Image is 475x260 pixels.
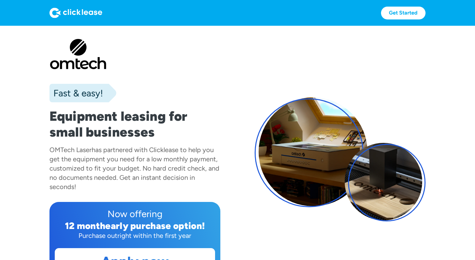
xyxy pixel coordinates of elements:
img: Logo [49,8,102,18]
div: early purchase option! [105,220,205,231]
div: has partnered with Clicklease to help you get the equipment you need for a low monthly payment, c... [49,146,219,191]
div: OMTech Laser [49,146,92,154]
div: 12 month [65,220,106,231]
div: Now offering [55,207,215,220]
a: Get Started [381,7,426,19]
div: Fast & easy! [49,86,103,100]
h1: Equipment leasing for small businesses [49,108,220,140]
div: Purchase outright within the first year [55,231,215,240]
